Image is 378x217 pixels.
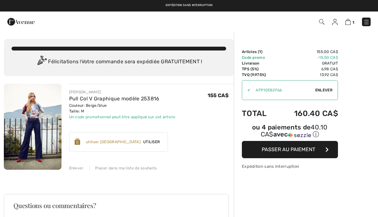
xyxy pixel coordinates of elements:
[262,146,315,152] span: Passer au paiement
[315,87,333,93] span: Enlever
[345,18,354,26] a: 1
[69,165,84,171] div: Enlever
[69,114,176,120] div: Un code promotionnel peut être appliqué sur cet article
[242,124,338,141] div: ou 4 paiements de40.10 CA$avecSezzle Cliquez pour en savoir plus sur Sezzle
[319,19,325,25] img: Recherche
[12,56,226,68] div: Félicitations ! Votre commande sera expédiée GRATUITEMENT !
[276,103,338,124] td: 160.40 CA$
[35,56,48,68] img: Congratulation2.svg
[332,19,338,25] img: Mes infos
[242,49,276,55] td: Articles ( )
[276,55,338,60] td: -15.50 CA$
[242,66,276,72] td: TPS (5%)
[90,165,157,171] div: Placer dans ma liste de souhaits
[13,202,219,209] h3: Questions ou commentaires?
[251,81,315,100] input: Code promo
[261,123,328,138] span: 40.10 CA$
[208,92,229,98] span: 155 CA$
[242,163,338,169] div: Expédition sans interruption
[141,139,162,145] span: Utiliser
[276,66,338,72] td: 6.98 CA$
[345,19,351,25] img: Panier d'achat
[7,18,35,24] a: 1ère Avenue
[363,19,370,25] img: Menu
[69,103,176,114] div: Couleur: Beige/blue Taille: M
[86,139,141,145] div: utiliser [GEOGRAPHIC_DATA]
[259,50,261,54] span: 1
[288,132,311,138] img: Sezzle
[242,124,338,139] div: ou 4 paiements de avec
[276,49,338,55] td: 155.00 CA$
[242,60,276,66] td: Livraison
[352,20,354,25] span: 1
[4,84,62,170] img: Pull Col V Graphique modèle 253816
[242,72,276,78] td: TVQ (9.975%)
[242,55,276,60] td: Code promo
[242,141,338,158] button: Passer au paiement
[242,103,276,124] td: Total
[242,87,251,93] div: ✔
[69,89,176,95] div: [PERSON_NAME]
[69,96,160,102] a: Pull Col V Graphique modèle 253816
[276,60,338,66] td: Gratuit
[75,138,80,145] img: Reward-Logo.svg
[276,72,338,78] td: 13.92 CA$
[7,15,35,28] img: 1ère Avenue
